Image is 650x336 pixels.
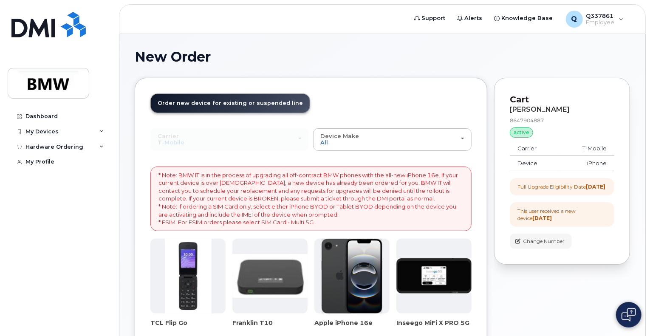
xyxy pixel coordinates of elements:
[586,184,605,190] strong: [DATE]
[232,319,308,336] div: Franklin T10
[510,234,572,248] button: Change Number
[622,308,636,322] img: Open chat
[320,133,359,139] span: Device Make
[559,156,614,171] td: iPhone
[532,215,552,221] strong: [DATE]
[523,237,565,245] span: Change Number
[322,239,383,313] img: iphone16e.png
[396,319,472,336] div: Inseego MiFi X PRO 5G
[510,106,614,113] div: [PERSON_NAME]
[158,100,303,106] span: Order new device for existing or suspended line
[510,141,559,156] td: Carrier
[320,139,328,146] span: All
[165,239,212,313] img: TCL_FLIP_MODE.jpg
[510,156,559,171] td: Device
[510,93,614,106] p: Cart
[314,319,390,336] div: Apple iPhone 16e
[232,254,308,297] img: t10.jpg
[559,141,614,156] td: T-Mobile
[313,128,472,150] button: Device Make All
[517,183,605,190] div: Full Upgrade Eligibility Date
[135,49,630,64] h1: New Order
[396,258,472,294] img: cut_small_inseego_5G.jpg
[510,117,614,124] div: 8647904887
[510,127,533,138] div: active
[517,207,607,222] div: This user received a new device
[150,319,226,336] div: TCL Flip Go
[158,171,463,226] p: * Note: BMW IT is in the process of upgrading all off-contract BMW phones with the all-new iPhone...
